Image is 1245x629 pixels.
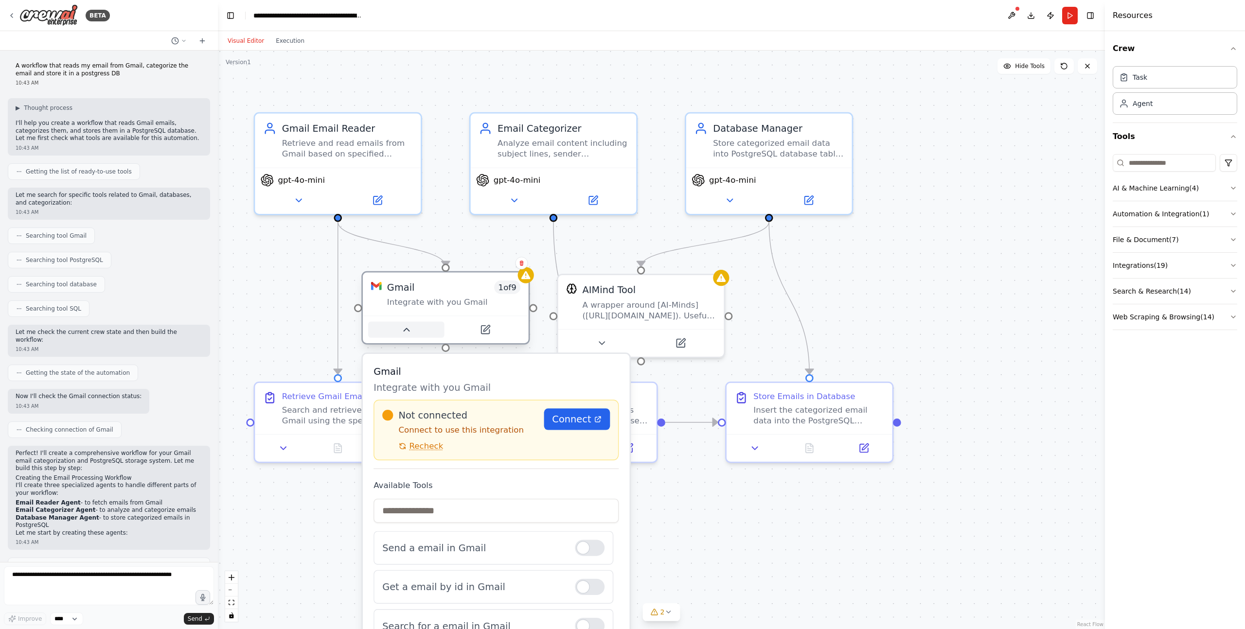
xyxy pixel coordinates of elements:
[188,615,202,623] span: Send
[16,393,142,401] p: Now I'll check the Gmail connection status:
[16,539,202,546] div: 10:43 AM
[26,232,87,240] span: Searching tool Gmail
[552,413,591,426] span: Connect
[16,402,142,410] div: 10:43 AM
[997,58,1050,74] button: Hide Tools
[225,609,238,622] button: toggle interactivity
[660,607,665,617] span: 2
[86,10,110,21] div: BETA
[685,112,853,215] div: Database ManagerStore categorized email data into PostgreSQL database table {table_name}. Create ...
[26,168,132,175] span: Getting the list of ready-to-use tools
[642,335,719,351] button: Open in side panel
[387,297,520,307] div: Integrate with you Gmail
[16,474,202,482] h2: Creating the Email Processing Workflow
[16,120,202,142] p: I'll help you create a workflow that reads Gmail emails, categorizes them, and stores them in a P...
[1133,99,1153,108] div: Agent
[196,590,210,605] button: Click to speak your automation idea
[331,222,345,374] g: Edge from e1e58151-79f9-4c54-a9ee-fc3af42f3322 to 0f1cea4c-acae-4da0-a07e-f301f48ad49d
[26,369,130,377] span: Getting the state of the automation
[184,613,214,625] button: Send
[361,274,530,347] div: GmailGmail1of9Integrate with you GmailGmailIntegrate with you GmailNot connectedConnect to use th...
[1113,253,1237,278] button: Integrations(19)
[725,382,893,463] div: Store Emails in DatabaseInsert the categorized email data into the PostgreSQL database table {tab...
[270,35,310,47] button: Execution
[494,175,541,186] span: gpt-4o-mini
[224,9,237,22] button: Hide left sidebar
[26,426,113,434] span: Checking connection of Gmail
[1113,10,1153,21] h4: Resources
[339,192,416,209] button: Open in side panel
[16,192,202,207] p: Let me search for specific tools related to Gmail, databases, and categorization:
[1113,175,1237,201] button: AI & Machine Learning(4)
[254,112,422,215] div: Gmail Email ReaderRetrieve and read emails from Gmail based on specified search criteria such as ...
[409,441,444,452] span: Recheck
[382,441,443,452] button: Recheck
[547,222,580,374] g: Edge from 60094eb0-7dbe-4970-9e77-968d950af34e to 1692a2d9-62d9-4e5e-8999-f2c5f3b53ea4
[713,138,844,159] div: Store categorized email data into PostgreSQL database table {table_name}. Create structured datab...
[167,35,191,47] button: Switch to previous chat
[382,425,536,436] p: Connect to use this integration
[16,329,202,344] p: Let me check the current crew state and then build the workflow:
[709,175,756,186] span: gpt-4o-mini
[1113,227,1237,252] button: File & Document(7)
[282,391,371,402] div: Retrieve Gmail Emails
[583,283,636,297] div: AIMind Tool
[665,416,718,429] g: Edge from 1692a2d9-62d9-4e5e-8999-f2c5f3b53ea4 to 8e754d92-6012-4a60-8c99-3a7568378042
[518,404,649,426] div: Analyze the retrieved emails and categorize each one based on content, sender, and context. Apply...
[4,612,46,625] button: Improve
[1113,279,1237,304] button: Search & Research(14)
[278,175,325,186] span: gpt-4o-mini
[26,256,103,264] span: Searching tool PostgreSQL
[16,514,99,521] strong: Database Manager Agent
[16,499,81,506] strong: Email Reader Agent
[24,104,72,112] span: Thought process
[26,280,97,288] span: Searching tool database
[566,283,577,294] img: AIMindTool
[382,580,564,594] p: Get a email by id in Gmail
[16,104,72,112] button: ▶Thought process
[225,596,238,609] button: fit view
[1113,123,1237,150] button: Tools
[226,58,251,66] div: Version 1
[762,222,816,374] g: Edge from 13e09a45-7502-45ac-8f06-d669c358213c to 8e754d92-6012-4a60-8c99-3a7568378042
[282,138,413,159] div: Retrieve and read emails from Gmail based on specified search criteria such as {search_query}, {d...
[1113,62,1237,122] div: Crew
[195,35,210,47] button: Start a new chat
[770,192,847,209] button: Open in side panel
[1015,62,1045,70] span: Hide Tools
[16,514,202,529] li: - to store categorized emails in PostgreSQL
[18,615,42,623] span: Improve
[1113,201,1237,227] button: Automation & Integration(1)
[489,382,658,463] div: Categorize EmailsAnalyze the retrieved emails and categorize each one based on content, sender, a...
[1113,150,1237,338] div: Tools
[253,11,363,20] nav: breadcrumb
[557,274,725,358] div: AIMindToolAIMind ToolA wrapper around [AI-Minds]([URL][DOMAIN_NAME]). Useful for when you need an...
[16,499,202,507] li: - to fetch emails from Gmail
[753,391,855,402] div: Store Emails in Database
[16,529,202,537] p: Let me start by creating these agents:
[494,280,520,294] span: Number of enabled actions
[225,571,238,584] button: zoom in
[516,257,528,269] button: Delete node
[282,404,413,426] div: Search and retrieve emails from Gmail using the specified search criteria: {search_query}. Filter...
[469,112,638,215] div: Email CategorizerAnalyze email content including subject lines, sender information, and message b...
[781,440,838,456] button: No output available
[26,305,81,313] span: Searching tool SQL
[331,222,452,266] g: Edge from e1e58151-79f9-4c54-a9ee-fc3af42f3322 to 220a34b3-4045-41e0-af7f-7fef8ba42af6
[643,603,680,621] button: 2
[225,571,238,622] div: React Flow controls
[16,346,202,353] div: 10:43 AM
[16,144,202,152] div: 10:43 AM
[373,365,619,378] h3: Gmail
[222,35,270,47] button: Visual Editor
[1113,35,1237,62] button: Crew
[1084,9,1097,22] button: Hide right sidebar
[498,122,628,135] div: Email Categorizer
[1077,622,1103,627] a: React Flow attribution
[371,280,382,291] img: Gmail
[447,322,523,338] button: Open in side panel
[282,122,413,135] div: Gmail Email Reader
[373,381,619,395] p: Integrate with you Gmail
[1133,72,1147,82] div: Task
[16,79,202,87] div: 10:43 AM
